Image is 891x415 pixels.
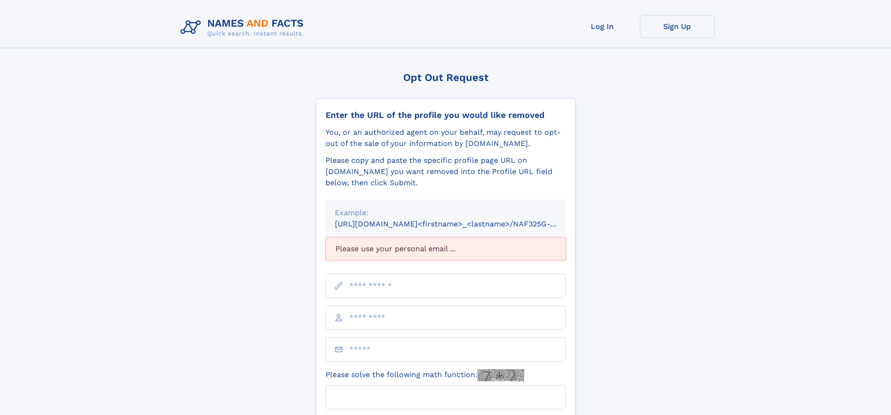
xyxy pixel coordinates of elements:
div: Please use your personal email ... [326,237,566,261]
label: Please solve the following math function: [326,369,524,381]
div: Enter the URL of the profile you would like removed [326,110,566,120]
div: Please copy and paste the specific profile page URL on [DOMAIN_NAME] you want removed into the Pr... [326,155,566,189]
div: Example: [335,207,557,218]
a: Sign Up [640,15,715,38]
a: Log In [565,15,640,38]
div: You, or an authorized agent on your behalf, may request to opt-out of the sale of your informatio... [326,127,566,149]
div: Opt Out Request [316,72,576,83]
small: [URL][DOMAIN_NAME]<firstname>_<lastname>/NAF325G-xxxxxxxx [335,219,584,228]
img: Logo Names and Facts [177,15,311,40]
